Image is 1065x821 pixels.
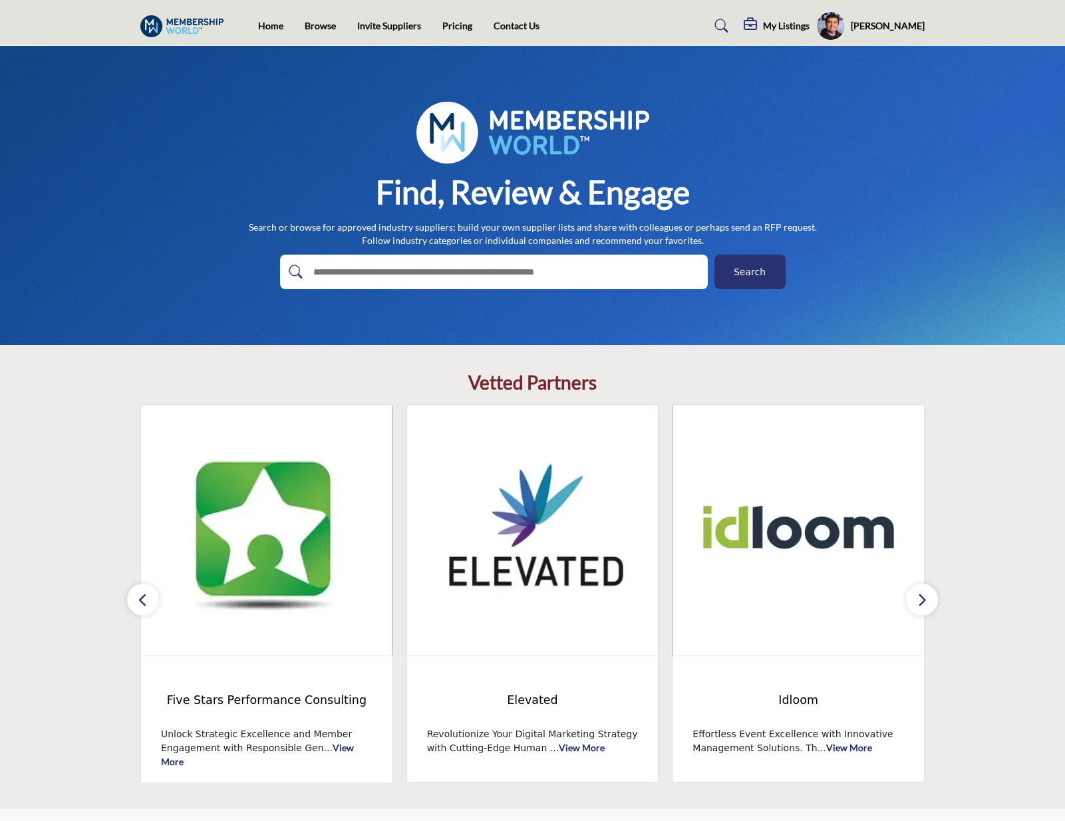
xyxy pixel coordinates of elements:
a: View More [161,742,354,767]
span: Idloom [692,691,904,709]
button: Search [714,255,786,289]
span: Five Stars Performance Consulting [161,691,373,709]
span: Elevated [427,691,639,709]
img: Five Stars Performance Consulting [141,405,392,655]
img: Elevated [407,405,659,655]
a: Five Stars Performance Consulting [161,683,373,718]
a: Invite Suppliers [357,20,421,31]
a: Pricing [442,20,472,31]
h5: [PERSON_NAME] [851,19,925,33]
p: Revolutionize Your Digital Marketing Strategy with Cutting-Edge Human ... [427,727,639,755]
div: My Listings [744,18,810,34]
h2: Vetted Partners [468,372,597,394]
a: Idloom [692,683,904,718]
p: Unlock Strategic Excellence and Member Engagement with Responsible Gen... [161,727,373,769]
a: Search [702,15,737,37]
p: Effortless Event Excellence with Innovative Management Solutions. Th... [692,727,904,755]
h1: Find, Review & Engage [376,172,690,213]
span: Search [734,265,766,279]
a: Home [258,20,283,31]
h5: My Listings [763,20,810,32]
a: View More [826,742,872,753]
button: Show hide supplier dropdown [816,11,845,41]
a: Browse [305,20,336,31]
img: Idloom [673,405,924,655]
img: image [416,102,649,164]
img: Site Logo [140,15,230,37]
a: Contact Us [494,20,539,31]
p: Search or browse for approved industry suppliers; build your own supplier lists and share with co... [249,221,817,247]
a: View More [559,742,605,753]
a: Elevated [427,683,639,718]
